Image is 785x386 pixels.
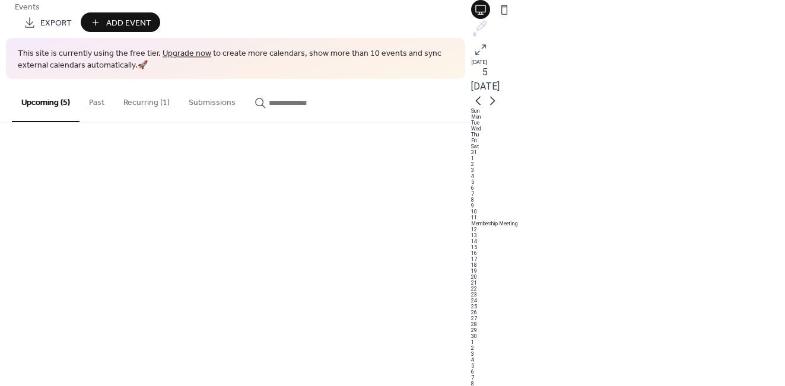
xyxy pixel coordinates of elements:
div: 9 [471,203,785,209]
div: 19 [471,268,785,274]
div: 7 [471,375,785,381]
div: 2 [471,345,785,351]
div: Fri [471,138,785,143]
div: 28 [471,321,785,327]
div: 14 [471,238,785,244]
div: 22 [471,286,785,292]
div: 24 [471,298,785,304]
div: 25 [471,304,785,310]
span: This site is currently using the free tier. to create more calendars, show more than 10 events an... [18,48,453,71]
div: 7 [471,191,785,197]
div: 6 [471,185,785,191]
div: 12 [471,227,785,232]
div: [DATE] [471,59,785,65]
div: 20 [471,274,785,280]
div: 15 [471,244,785,250]
div: 31 [471,149,785,155]
div: 4 [471,357,785,363]
button: Past [80,79,114,121]
span: Export [40,17,72,30]
div: Sun [471,108,785,114]
div: Tue [471,120,785,126]
div: 2 [471,161,785,167]
div: 10 [471,209,785,215]
div: 3 [471,167,785,173]
button: Submissions [179,79,245,121]
div: 1 [471,155,785,161]
div: 5 [471,363,785,369]
div: 13 [471,232,785,238]
div: 17 [471,256,785,262]
div: 3 [471,351,785,357]
button: Recurring (1) [114,79,179,121]
div: 8 [471,197,785,203]
div: Sat [471,143,785,149]
div: 18 [471,262,785,268]
div: 5 [471,179,785,185]
div: Wed [471,126,785,132]
button: 5[DATE] [467,62,504,97]
div: 21 [471,280,785,286]
button: Upcoming (5) [12,79,80,122]
div: Membership Meeting [471,221,785,227]
a: Add Event [81,24,160,30]
div: 6 [471,369,785,375]
a: Export [15,12,81,32]
div: 16 [471,250,785,256]
div: 23 [471,292,785,298]
div: Thu [471,132,785,138]
div: 26 [471,310,785,315]
button: Add Event [81,12,160,32]
div: 1 [471,339,785,345]
div: 4 [471,173,785,179]
div: 27 [471,315,785,321]
div: 29 [471,327,785,333]
div: 11 [471,215,785,221]
div: 30 [471,333,785,339]
a: Upgrade now [163,46,211,62]
span: Add Event [106,17,151,30]
div: Mon [471,114,785,120]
